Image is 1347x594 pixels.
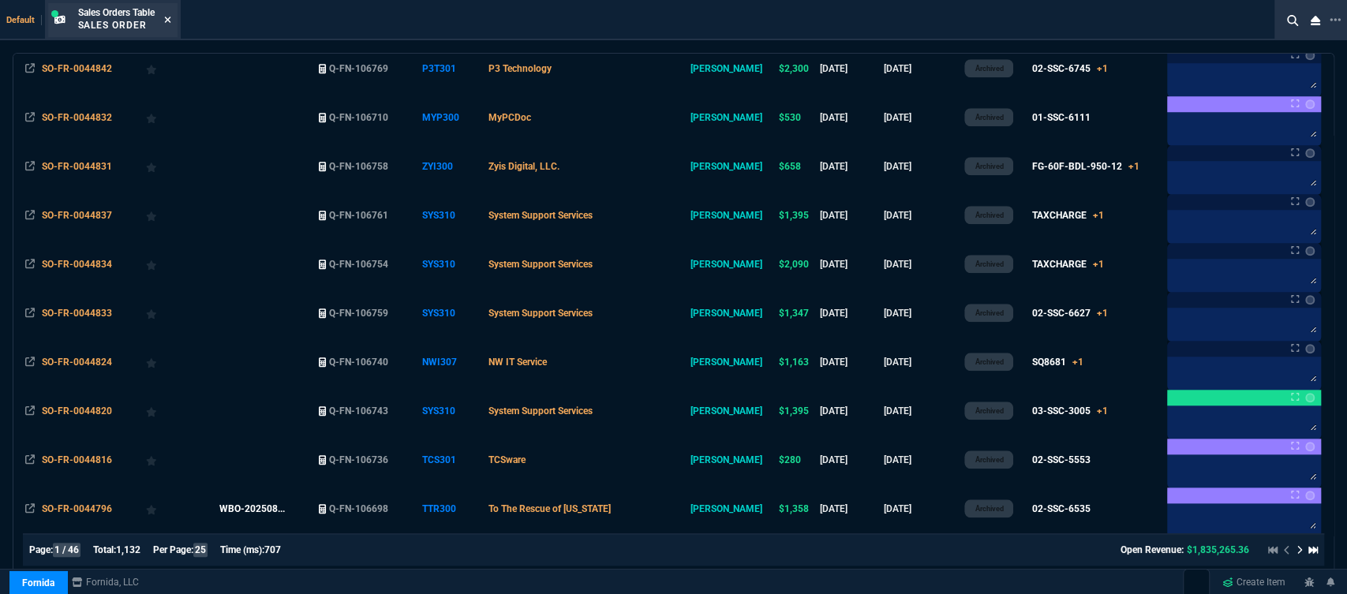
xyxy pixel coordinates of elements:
[25,308,35,319] nx-icon: Open In Opposite Panel
[975,307,1003,319] p: Archived
[116,544,140,555] span: 1,132
[488,210,593,221] span: System Support Services
[488,503,611,514] span: To The Rescue of [US_STATE]
[329,503,388,514] span: Q-FN-106698
[975,356,1003,368] p: Archived
[42,161,112,172] span: SO-FR-0044831
[488,357,547,368] span: NW IT Service
[1304,11,1326,30] nx-icon: Close Workbench
[687,191,776,240] td: [PERSON_NAME]
[420,93,486,142] td: MYP300
[881,289,962,338] td: [DATE]
[1032,257,1104,271] div: TAXCHARGE+1
[78,19,155,32] p: Sales Order
[1032,110,1091,125] div: 01-SSC-6111
[687,387,776,435] td: [PERSON_NAME]
[25,503,35,514] nx-icon: Open In Opposite Panel
[488,308,593,319] span: System Support Services
[153,544,193,555] span: Per Page:
[146,400,187,422] div: Add to Watchlist
[42,503,112,514] span: SO-FR-0044796
[818,484,881,533] td: [DATE]
[1093,210,1104,221] span: +1
[776,44,818,93] td: $2,300
[78,7,155,18] span: Sales Orders Table
[42,63,112,74] span: SO-FR-0044842
[29,544,53,555] span: Page:
[881,387,962,435] td: [DATE]
[420,44,486,93] td: P3T301
[975,209,1003,222] p: Archived
[881,240,962,289] td: [DATE]
[975,502,1003,515] p: Archived
[488,405,593,417] span: System Support Services
[776,240,818,289] td: $2,090
[329,308,388,319] span: Q-FN-106759
[881,142,962,191] td: [DATE]
[818,240,881,289] td: [DATE]
[1121,544,1184,555] span: Open Revenue:
[329,405,388,417] span: Q-FN-106743
[881,44,962,93] td: [DATE]
[1072,357,1083,368] span: +1
[1093,259,1104,270] span: +1
[818,289,881,338] td: [DATE]
[1281,11,1304,30] nx-icon: Search
[329,259,388,270] span: Q-FN-106754
[687,338,776,387] td: [PERSON_NAME]
[42,308,112,319] span: SO-FR-0044833
[881,191,962,240] td: [DATE]
[420,142,486,191] td: ZYI300
[776,289,818,338] td: $1,347
[93,544,116,555] span: Total:
[146,155,187,177] div: Add to Watchlist
[975,62,1003,75] p: Archived
[193,543,208,557] span: 25
[975,454,1003,466] p: Archived
[687,44,776,93] td: [PERSON_NAME]
[146,498,187,520] div: Add to Watchlist
[818,338,881,387] td: [DATE]
[25,405,35,417] nx-icon: Open In Opposite Panel
[488,112,531,123] span: MyPCDoc
[146,449,187,471] div: Add to Watchlist
[1187,544,1249,555] span: $1,835,265.36
[881,435,962,484] td: [DATE]
[1032,355,1083,369] div: SQ8681+1
[25,259,35,270] nx-icon: Open In Opposite Panel
[881,484,962,533] td: [DATE]
[818,93,881,142] td: [DATE]
[42,357,112,368] span: SO-FR-0044824
[146,106,187,129] div: Add to Watchlist
[1032,159,1139,174] div: FG-60F-BDL-950-12+1
[146,58,187,80] div: Add to Watchlist
[687,484,776,533] td: [PERSON_NAME]
[42,112,112,123] span: SO-FR-0044832
[329,454,388,465] span: Q-FN-106736
[1032,502,1091,516] div: 02-SSC-6535
[219,502,314,516] nx-fornida-value: WBO-20250818
[42,454,112,465] span: SO-FR-0044816
[220,544,264,555] span: Time (ms):
[25,357,35,368] nx-icon: Open In Opposite Panel
[1032,404,1108,418] div: 03-SSC-3005+1
[776,484,818,533] td: $1,358
[1097,405,1108,417] span: +1
[420,435,486,484] td: TCS301
[420,240,486,289] td: SYS310
[6,15,42,25] span: Default
[881,338,962,387] td: [DATE]
[164,14,171,27] nx-icon: Close Tab
[329,357,388,368] span: Q-FN-106740
[488,63,552,74] span: P3 Technology
[818,44,881,93] td: [DATE]
[420,289,486,338] td: SYS310
[67,575,144,589] a: msbcCompanyName
[1097,63,1108,74] span: +1
[975,405,1003,417] p: Archived
[488,259,593,270] span: System Support Services
[25,112,35,123] nx-icon: Open In Opposite Panel
[687,142,776,191] td: [PERSON_NAME]
[420,338,486,387] td: NWI307
[488,161,559,172] span: Zyis Digital, LLC.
